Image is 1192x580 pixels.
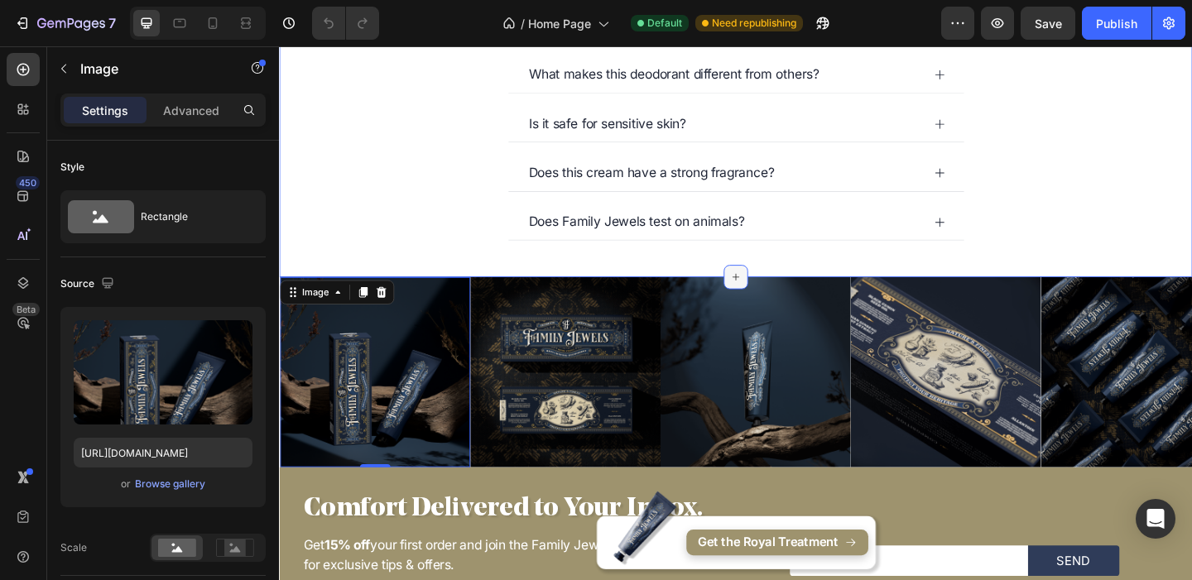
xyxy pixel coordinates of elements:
[521,15,525,32] span: /
[1096,15,1137,32] div: Publish
[353,482,436,564] img: gempages_553254448210641727-5869676f-cc3d-46da-afa7-000ca1ee094e.png
[1021,7,1075,40] button: Save
[7,7,123,40] button: 7
[60,273,118,295] div: Source
[829,251,1036,458] img: gempages_553254448210641727-b39ec637-ce6a-4111-84b7-839d9865a866.png
[312,7,379,40] div: Undo/Redo
[82,102,128,119] p: Settings
[528,15,591,32] span: Home Page
[415,251,622,458] img: gempages_553254448210641727-086892c3-a414-4dd9-a3bb-eb2775648383.png
[1035,17,1062,31] span: Save
[74,438,252,467] input: https://example.com/image.jpg
[712,16,796,31] span: Need republishing
[16,176,40,189] div: 450
[134,476,206,492] button: Browse gallery
[108,13,116,33] p: 7
[60,540,87,555] div: Scale
[455,529,608,550] p: Get the Royal Treatment
[135,477,205,491] div: Browse gallery
[25,484,493,522] h2: Comfort Delivered to Your Inbox.
[1136,499,1175,539] div: Open Intercom Messenger
[80,59,221,79] p: Image
[622,251,829,458] img: gempages_553254448210641727-afb7b963-877f-452a-b514-6e0b22e885cc.png
[647,16,682,31] span: Default
[141,198,242,236] div: Rectangle
[163,102,219,119] p: Advanced
[74,320,252,424] img: preview-image
[443,525,641,554] a: Get the Royal Treatment
[279,46,1192,580] iframe: Design area
[121,474,131,494] span: or
[1082,7,1151,40] button: Publish
[12,303,40,316] div: Beta
[60,160,84,175] div: Style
